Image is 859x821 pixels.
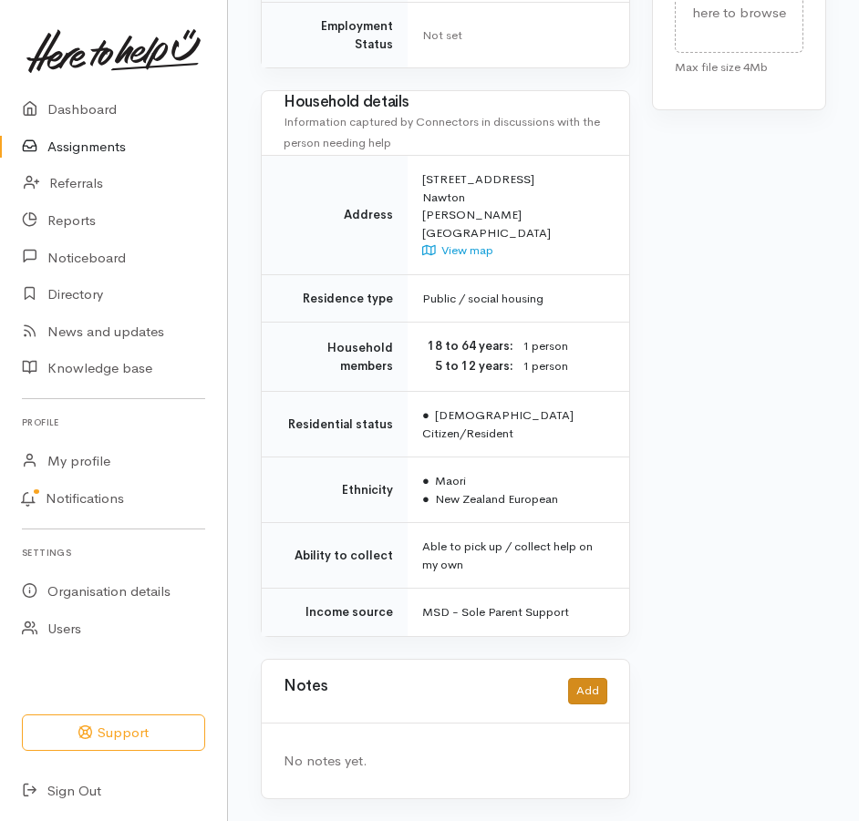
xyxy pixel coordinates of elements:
[408,523,629,589] td: Able to pick up / collect help on my own
[422,357,513,375] dt: 5 to 12 years
[22,410,205,435] h6: Profile
[262,589,408,636] td: Income source
[262,274,408,323] td: Residence type
[262,323,408,392] td: Household members
[408,589,629,636] td: MSD - Sole Parent Support
[568,678,607,704] button: Add
[284,114,600,150] span: Information captured by Connectors in discussions with the person needing help
[422,242,493,258] a: View map
[675,53,803,77] div: Max file size 4Mb
[262,3,408,68] td: Employment Status
[422,473,429,488] span: ●
[284,678,327,704] h3: Notes
[523,337,607,356] dd: 1 person
[422,407,429,423] span: ●
[422,170,607,260] div: [STREET_ADDRESS] Nawton [PERSON_NAME] [GEOGRAPHIC_DATA]
[284,751,607,772] div: No notes yet.
[284,94,607,111] h3: Household details
[523,357,607,376] dd: 1 person
[422,491,429,507] span: ●
[422,407,574,441] span: [DEMOGRAPHIC_DATA] Citizen/Resident
[422,27,462,43] span: Not set
[262,523,408,589] td: Ability to collect
[422,337,513,355] dt: 18 to 64 years
[262,156,408,275] td: Address
[262,457,408,523] td: Ethnicity
[22,540,205,565] h6: Settings
[22,714,205,752] button: Support
[262,392,408,457] td: Residential status
[422,473,558,507] span: Maori New Zealand European
[408,274,629,323] td: Public / social housing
